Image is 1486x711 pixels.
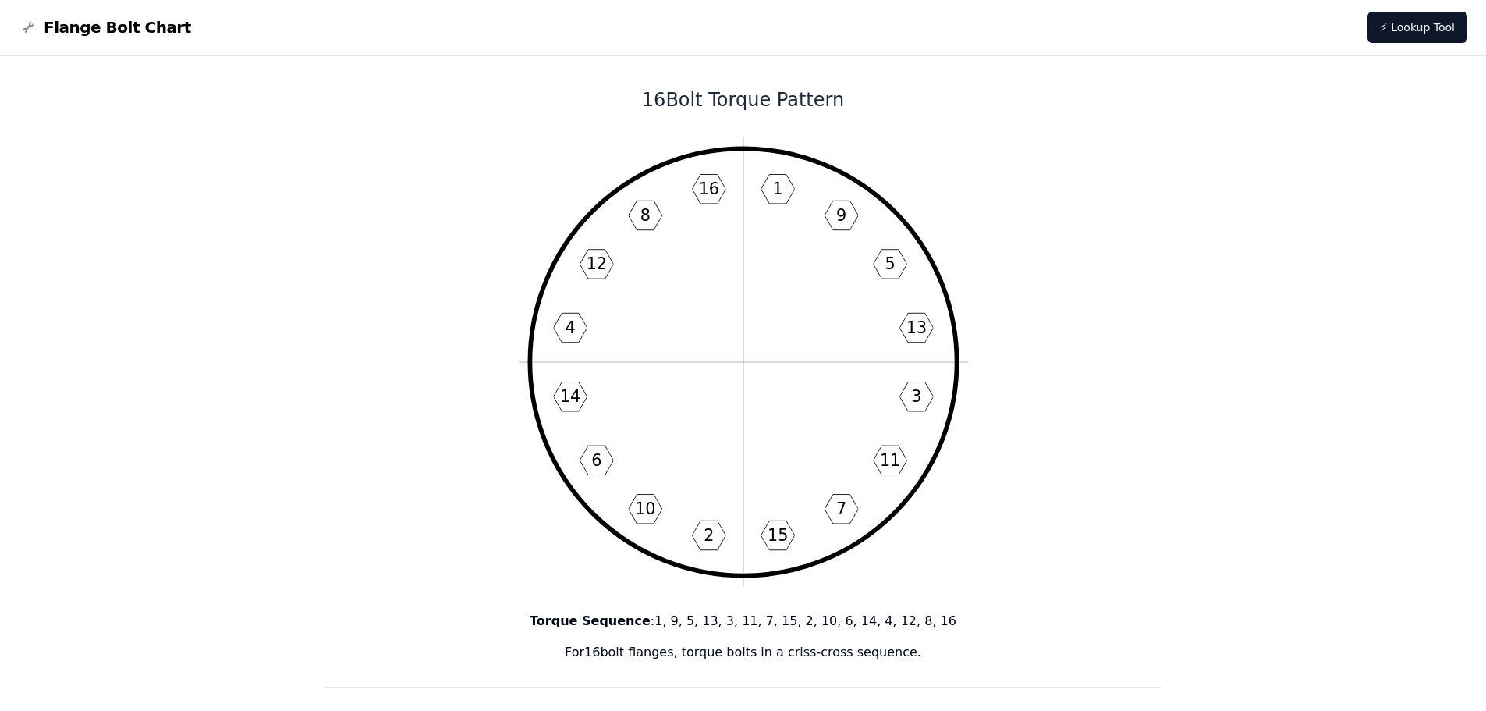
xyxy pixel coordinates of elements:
[772,180,782,198] text: 1
[906,318,926,337] text: 13
[635,499,655,518] text: 10
[325,87,1162,112] h1: 16 Bolt Torque Pattern
[767,526,787,545] text: 15
[1367,12,1467,43] a: ⚡ Lookup Tool
[559,387,580,406] text: 14
[836,499,846,518] text: 7
[325,612,1162,631] p: : 1, 9, 5, 13, 3, 11, 7, 15, 2, 10, 6, 14, 4, 12, 8, 16
[44,16,191,38] span: Flange Bolt Chart
[836,206,846,225] text: 9
[586,254,606,273] text: 12
[698,180,718,198] text: 16
[565,318,575,337] text: 4
[885,254,895,273] text: 5
[19,16,191,38] a: Flange Bolt Chart LogoFlange Bolt Chart
[640,206,650,225] text: 8
[325,643,1162,662] p: For 16 bolt flanges, torque bolts in a criss-cross sequence.
[591,451,601,470] text: 6
[704,526,714,545] text: 2
[530,613,651,628] b: Torque Sequence
[879,451,899,470] text: 11
[911,387,921,406] text: 3
[19,18,37,37] img: Flange Bolt Chart Logo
